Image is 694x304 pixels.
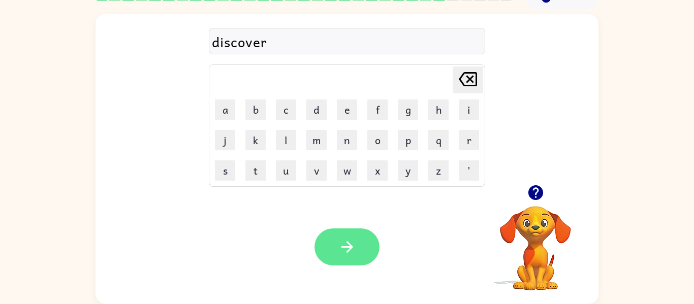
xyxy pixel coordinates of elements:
[215,99,235,120] button: a
[428,99,449,120] button: h
[459,130,479,150] button: r
[337,99,357,120] button: e
[276,160,296,181] button: u
[367,130,388,150] button: o
[398,99,418,120] button: g
[245,130,266,150] button: k
[276,130,296,150] button: l
[337,130,357,150] button: n
[459,99,479,120] button: i
[398,160,418,181] button: y
[306,130,327,150] button: m
[306,99,327,120] button: d
[459,160,479,181] button: '
[245,160,266,181] button: t
[367,160,388,181] button: x
[245,99,266,120] button: b
[212,31,482,52] div: discover
[485,190,586,292] video: Your browser must support playing .mp4 files to use Literably. Please try using another browser.
[276,99,296,120] button: c
[398,130,418,150] button: p
[367,99,388,120] button: f
[428,160,449,181] button: z
[428,130,449,150] button: q
[215,130,235,150] button: j
[306,160,327,181] button: v
[215,160,235,181] button: s
[337,160,357,181] button: w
